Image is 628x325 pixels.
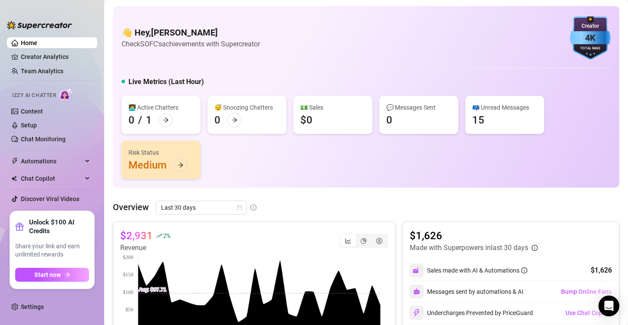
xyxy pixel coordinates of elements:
[386,113,392,127] div: 0
[64,272,70,278] span: arrow-right
[163,231,170,240] span: 2 %
[386,103,451,112] div: 💬 Messages Sent
[163,117,169,123] span: arrow-right
[21,68,63,75] a: Team Analytics
[300,113,312,127] div: $0
[413,266,421,274] img: svg%3e
[128,113,135,127] div: 0
[231,117,237,123] span: arrow-right
[413,309,421,317] img: svg%3e
[146,113,152,127] div: 1
[410,306,533,320] div: Undercharges Prevented by PriceGuard
[15,268,89,282] button: Start nowarrow-right
[376,238,382,244] span: dollar-circle
[120,243,170,253] article: Revenue
[128,77,204,87] h5: Live Metrics (Last Hour)
[178,162,184,168] span: arrow-right
[128,148,194,157] div: Risk Status
[29,218,89,235] strong: Unlock $100 AI Credits
[237,205,242,210] span: calendar
[561,288,612,295] span: Bump Online Fans
[161,201,242,214] span: Last 30 days
[128,103,194,112] div: 👩‍💻 Active Chatters
[300,103,365,112] div: 💵 Sales
[11,175,17,182] img: Chat Copilot
[59,88,73,101] img: AI Chatter
[410,243,528,253] article: Made with Superpowers in last 30 days
[214,103,279,112] div: 😴 Snoozing Chatters
[15,222,24,231] span: gift
[21,50,90,64] a: Creator Analytics
[12,91,56,100] span: Izzy AI Chatter
[532,245,538,251] span: info-circle
[21,39,37,46] a: Home
[427,266,527,275] div: Sales made with AI & Automations
[345,238,351,244] span: line-chart
[591,265,612,276] div: $1,626
[156,233,162,239] span: rise
[21,154,82,168] span: Automations
[21,172,82,185] span: Chat Copilot
[570,46,611,52] div: Total Fans
[122,39,260,49] article: Check SOFC's achievements with Supercreator
[7,21,72,29] img: logo-BBDzfeDw.svg
[521,267,527,273] span: info-circle
[413,288,420,295] img: svg%3e
[21,136,66,143] a: Chat Monitoring
[113,201,149,214] article: Overview
[15,242,89,259] span: Share your link and earn unlimited rewards
[472,113,484,127] div: 15
[250,205,256,211] span: info-circle
[21,108,43,115] a: Content
[472,103,537,112] div: 📪 Unread Messages
[122,26,260,39] h4: 👋 Hey, [PERSON_NAME]
[120,229,153,243] article: $2,931
[561,285,612,299] button: Bump Online Fans
[570,22,611,30] div: Creator
[410,285,523,299] div: Messages sent by automations & AI
[339,234,388,248] div: segmented control
[21,122,37,129] a: Setup
[34,271,61,278] span: Start now
[21,303,44,310] a: Settings
[566,309,612,316] span: Use Chat Copilot
[570,16,611,60] img: blue-badge-DgoSNQY1.svg
[410,229,538,243] article: $1,626
[21,195,79,202] a: Discover Viral Videos
[11,158,18,165] span: thunderbolt
[361,238,367,244] span: pie-chart
[214,113,220,127] div: 0
[565,306,612,320] button: Use Chat Copilot
[570,31,611,45] div: 4K
[598,296,619,316] div: Open Intercom Messenger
